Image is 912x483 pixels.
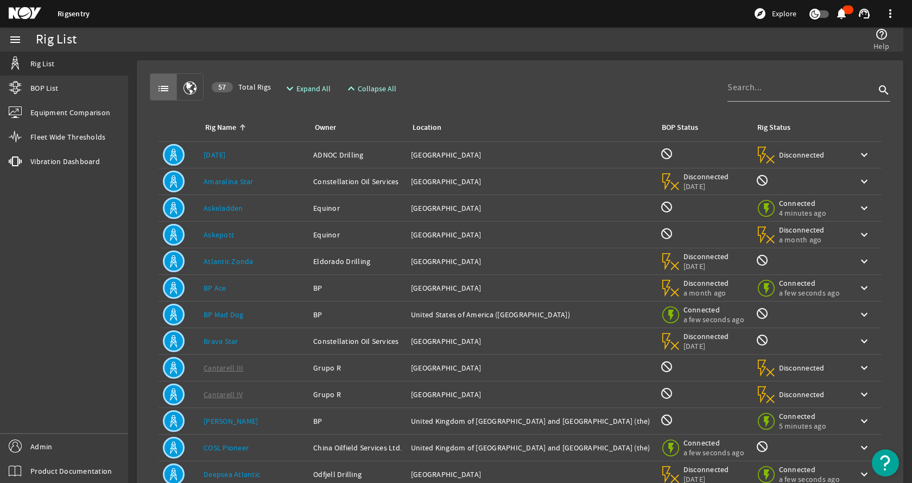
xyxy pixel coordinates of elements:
span: Collapse All [358,83,396,94]
div: BP [313,416,402,426]
a: Atlantic Zonda [204,256,254,266]
div: Owner [313,122,398,134]
mat-icon: explore [753,7,767,20]
span: [DATE] [683,181,730,191]
mat-icon: keyboard_arrow_down [858,441,871,454]
span: BOP List [30,83,58,93]
span: 5 minutes ago [779,421,826,431]
span: Disconnected [683,278,730,288]
a: BP Ace [204,283,226,293]
mat-icon: keyboard_arrow_down [858,202,871,215]
span: Fleet Wide Thresholds [30,131,105,142]
div: [GEOGRAPHIC_DATA] [411,469,651,480]
span: [DATE] [683,341,730,351]
span: Connected [683,305,744,315]
mat-icon: keyboard_arrow_down [858,228,871,241]
span: a few seconds ago [683,448,744,457]
a: Rigsentry [58,9,90,19]
mat-icon: support_agent [858,7,871,20]
mat-icon: keyboard_arrow_down [858,281,871,294]
span: Total Rigs [212,81,271,92]
mat-icon: BOP Monitoring not available for this rig [660,387,673,400]
span: Connected [779,411,826,421]
div: Grupo R [313,362,402,373]
button: more_vert [877,1,903,27]
mat-icon: help_outline [875,28,888,41]
span: Vibration Dashboard [30,156,100,167]
div: United Kingdom of [GEOGRAPHIC_DATA] and [GEOGRAPHIC_DATA] (the) [411,442,651,453]
div: [GEOGRAPHIC_DATA] [411,389,651,400]
span: Disconnected [683,172,730,181]
mat-icon: Rig Monitoring not available for this rig [756,254,769,267]
mat-icon: keyboard_arrow_down [858,415,871,428]
div: BP [313,309,402,320]
mat-icon: keyboard_arrow_down [858,148,871,161]
button: Collapse All [340,79,401,98]
div: Grupo R [313,389,402,400]
mat-icon: keyboard_arrow_down [858,175,871,188]
div: [GEOGRAPHIC_DATA] [411,149,651,160]
mat-icon: BOP Monitoring not available for this rig [660,147,673,160]
mat-icon: keyboard_arrow_down [858,361,871,374]
div: [GEOGRAPHIC_DATA] [411,229,651,240]
div: [GEOGRAPHIC_DATA] [411,283,651,293]
span: Disconnected [779,150,825,160]
span: Rig List [30,58,54,69]
span: Connected [779,278,840,288]
mat-icon: BOP Monitoring not available for this rig [660,360,673,373]
mat-icon: keyboard_arrow_down [858,388,871,401]
div: United States of America ([GEOGRAPHIC_DATA]) [411,309,651,320]
a: Deepsea Atlantic [204,469,260,479]
button: Expand All [279,79,335,98]
div: Location [411,122,647,134]
div: Constellation Oil Services [313,176,402,187]
span: Disconnected [683,465,730,474]
span: a few seconds ago [779,288,840,298]
span: Disconnected [683,331,730,341]
span: Disconnected [683,252,730,261]
a: Amaralina Star [204,177,254,186]
a: Askeladden [204,203,243,213]
div: Equinor [313,229,402,240]
a: Cantarell III [204,363,243,373]
div: United Kingdom of [GEOGRAPHIC_DATA] and [GEOGRAPHIC_DATA] (the) [411,416,651,426]
div: [GEOGRAPHIC_DATA] [411,362,651,373]
div: Rig Name [205,122,236,134]
a: [PERSON_NAME] [204,416,258,426]
div: ADNOC Drilling [313,149,402,160]
div: Rig List [36,34,77,45]
div: Rig Name [204,122,300,134]
mat-icon: keyboard_arrow_down [858,335,871,348]
div: Odfjell Drilling [313,469,402,480]
mat-icon: keyboard_arrow_down [858,468,871,481]
div: [GEOGRAPHIC_DATA] [411,256,651,267]
span: Disconnected [779,390,825,399]
span: Expand All [296,83,331,94]
span: Explore [772,8,796,19]
a: Cantarell IV [204,390,243,399]
mat-icon: vibration [9,155,22,168]
span: a month ago [683,288,730,298]
div: [GEOGRAPHIC_DATA] [411,176,651,187]
div: [GEOGRAPHIC_DATA] [411,203,651,214]
button: Explore [749,5,801,22]
a: [DATE] [204,150,226,160]
mat-icon: keyboard_arrow_down [858,255,871,268]
mat-icon: Rig Monitoring not available for this rig [756,334,769,347]
span: Admin [30,441,52,452]
div: China Oilfield Services Ltd. [313,442,402,453]
mat-icon: notifications [835,7,848,20]
span: Connected [779,198,826,208]
mat-icon: expand_more [283,82,292,95]
input: Search... [727,81,875,94]
div: [GEOGRAPHIC_DATA] [411,336,651,347]
div: Constellation Oil Services [313,336,402,347]
div: Eldorado Drilling [313,256,402,267]
span: [DATE] [683,261,730,271]
div: BP [313,283,402,293]
mat-icon: list [157,82,170,95]
span: Disconnected [779,363,825,373]
div: Owner [315,122,336,134]
div: 57 [212,82,233,92]
span: 4 minutes ago [779,208,826,218]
